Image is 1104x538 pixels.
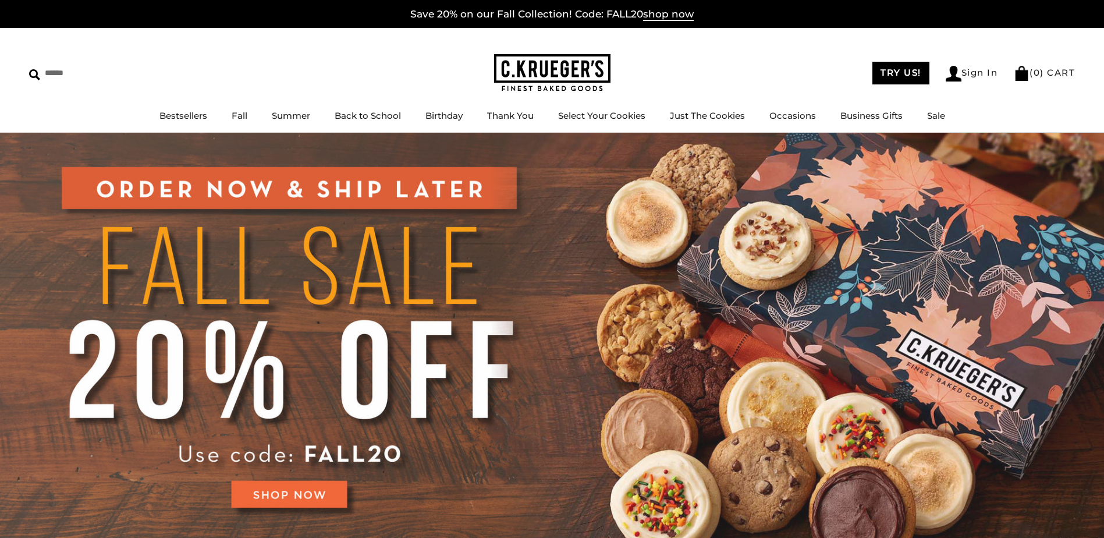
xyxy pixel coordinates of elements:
img: Bag [1014,66,1030,81]
a: Summer [272,110,310,121]
a: Select Your Cookies [558,110,645,121]
img: Search [29,69,40,80]
input: Search [29,64,168,82]
a: Business Gifts [840,110,903,121]
a: (0) CART [1014,67,1075,78]
a: Bestsellers [159,110,207,121]
a: TRY US! [872,62,929,84]
a: Occasions [769,110,816,121]
img: C.KRUEGER'S [494,54,610,92]
a: Just The Cookies [670,110,745,121]
a: Save 20% on our Fall Collection! Code: FALL20shop now [410,8,694,21]
a: Birthday [425,110,463,121]
img: Account [946,66,961,82]
a: Fall [232,110,247,121]
a: Back to School [335,110,401,121]
a: Thank You [487,110,534,121]
span: shop now [643,8,694,21]
span: 0 [1034,67,1041,78]
a: Sale [927,110,945,121]
a: Sign In [946,66,998,82]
